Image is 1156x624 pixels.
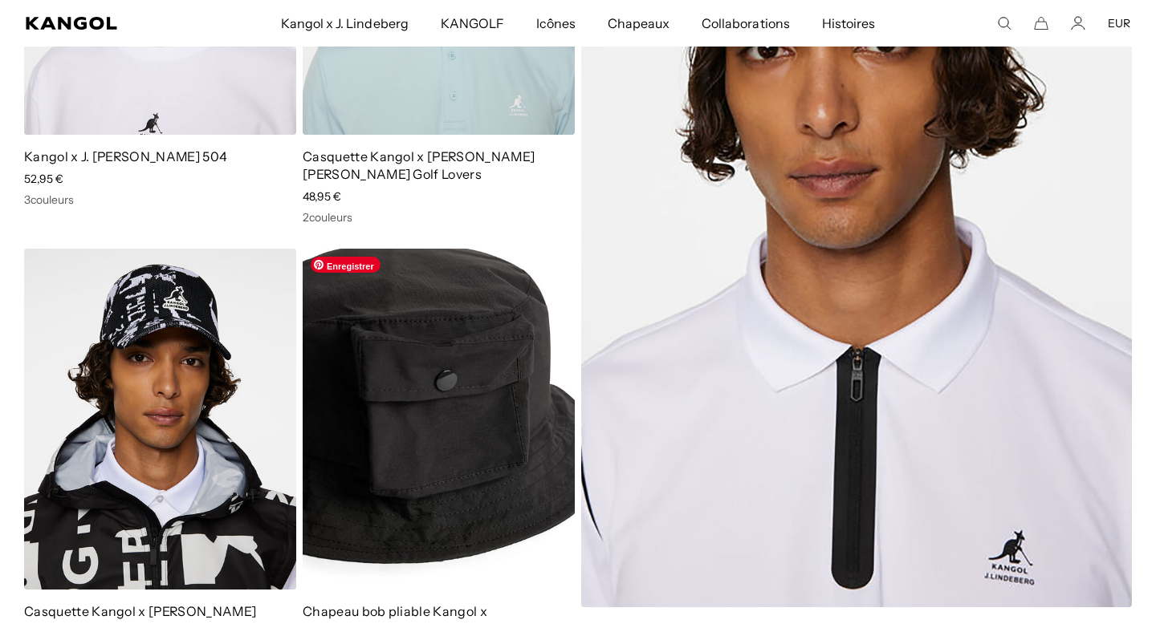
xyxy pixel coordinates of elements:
[24,192,31,207] font: 3
[1108,16,1130,30] button: EUR
[608,15,670,31] font: Chapeaux
[327,261,374,271] font: Enregistrer
[281,15,409,31] font: Kangol x J. Lindeberg
[303,189,341,204] font: 48,95 €
[24,148,227,164] a: Kangol x J. [PERSON_NAME] 504
[1034,16,1048,30] button: Panier
[1071,16,1085,30] a: Compte
[303,148,535,182] a: Casquette Kangol x [PERSON_NAME] [PERSON_NAME] Golf Lovers
[31,192,74,207] font: couleurs
[26,17,185,30] a: Kangol
[822,15,875,31] font: Histoires
[536,15,576,31] font: Icônes
[702,15,789,31] font: Collaborations
[24,172,63,186] font: 52,95 €
[24,249,296,590] img: Casquette Kangol x J.Lindeberg Cooper Jacquard Adj Spacecap
[303,249,575,590] img: Chapeau bob pliable Kangol x J.Lindeberg Banks
[441,15,504,31] font: KANGOLF
[303,210,309,225] font: 2
[309,210,352,225] font: couleurs
[997,16,1011,30] summary: Rechercher ici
